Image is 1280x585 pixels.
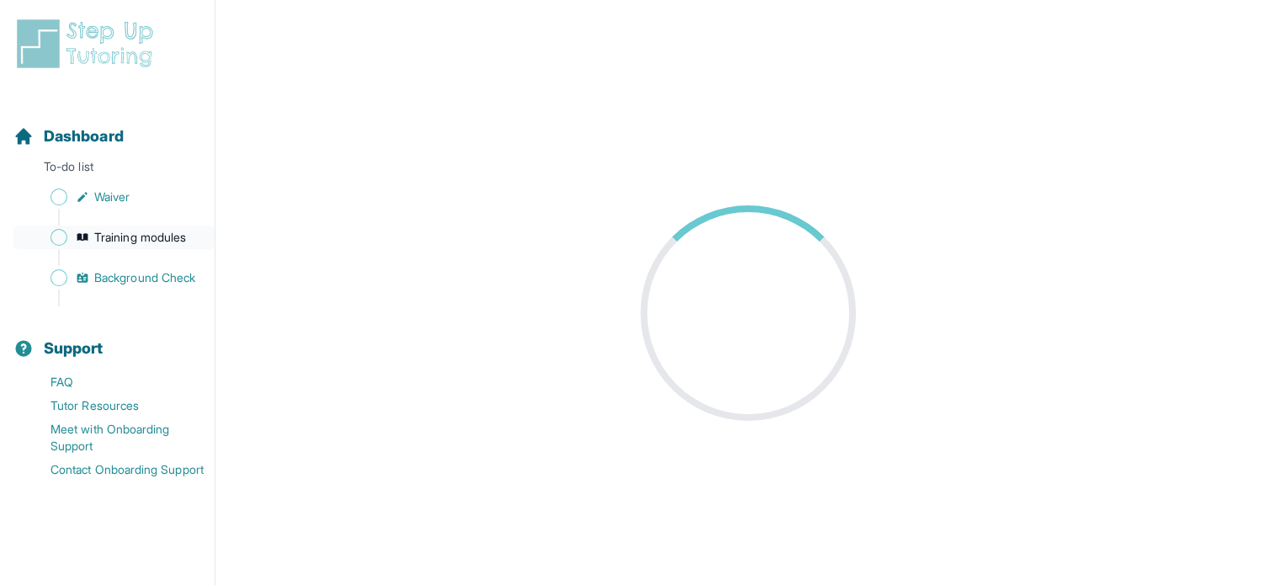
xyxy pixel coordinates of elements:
a: Dashboard [13,125,124,148]
a: Meet with Onboarding Support [13,417,215,458]
span: Training modules [94,229,186,246]
span: Background Check [94,269,195,286]
p: To-do list [7,158,208,182]
a: FAQ [13,370,215,394]
a: Tutor Resources [13,394,215,417]
button: Dashboard [7,98,208,155]
img: logo [13,17,163,71]
button: Support [7,310,208,367]
a: Contact Onboarding Support [13,458,215,481]
a: Background Check [13,266,215,290]
span: Support [44,337,104,360]
span: Waiver [94,189,130,205]
a: Waiver [13,185,215,209]
span: Dashboard [44,125,124,148]
a: Training modules [13,226,215,249]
